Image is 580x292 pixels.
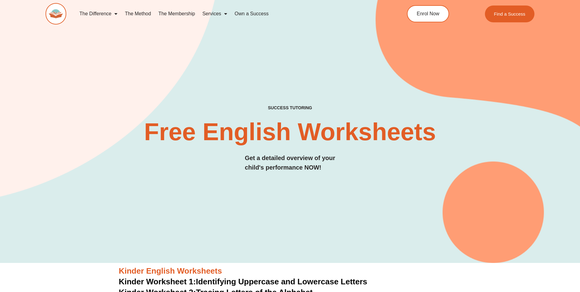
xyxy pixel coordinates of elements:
[76,7,121,21] a: The Difference
[417,11,439,16] span: Enrol Now
[119,277,368,286] a: Kinder Worksheet 1:Identifying Uppercase and Lowercase Letters
[407,5,449,22] a: Enrol Now
[231,7,272,21] a: Own a Success
[485,6,535,22] a: Find a Success
[155,7,199,21] a: The Membership
[119,277,196,286] span: Kinder Worksheet 1:
[129,120,452,144] h2: Free English Worksheets​
[218,105,363,110] h4: SUCCESS TUTORING​
[119,266,461,276] h3: Kinder English Worksheets
[199,7,231,21] a: Services
[76,7,379,21] nav: Menu
[121,7,154,21] a: The Method
[494,12,526,16] span: Find a Success
[245,153,335,172] h3: Get a detailed overview of your child's performance NOW!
